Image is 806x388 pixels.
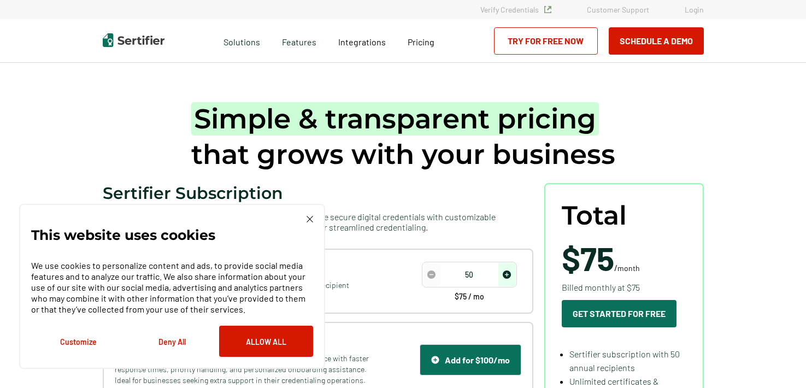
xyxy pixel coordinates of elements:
a: Verify Credentials [480,5,551,14]
img: Decrease Icon [427,271,436,279]
span: Billed monthly at $75 [562,280,640,294]
span: decrease number [423,263,440,286]
h1: that grows with your business [191,101,615,172]
span: / [562,242,640,274]
img: Cookie Popup Close [307,216,313,222]
span: Simple & transparent pricing [191,102,599,136]
span: Features [282,34,316,48]
button: Support IconAdd for $100/mo [420,344,521,375]
p: This website uses cookies [31,230,215,240]
a: Try for Free Now [494,27,598,55]
a: Integrations [338,34,386,48]
span: Total [562,201,627,231]
button: Customize [31,326,125,357]
button: Schedule a Demo [609,27,704,55]
span: month [617,263,640,273]
button: Get Started For Free [562,300,676,327]
span: $75 [562,238,614,278]
img: Verified [544,6,551,13]
span: Integrations [338,37,386,47]
img: Support Icon [431,356,439,364]
img: Sertifier | Digital Credentialing Platform [103,33,164,47]
span: Solutions [223,34,260,48]
span: Sertifier Subscription [103,183,283,203]
span: Sertifier subscription with 50 annual recipients [569,349,680,373]
img: Increase Icon [503,271,511,279]
button: Allow All [219,326,313,357]
span: Pricing [408,37,434,47]
span: increase number [498,263,516,286]
a: Customer Support [587,5,649,14]
div: Add for $100/mo [431,355,510,365]
p: We use cookies to personalize content and ads, to provide social media features and to analyze ou... [31,260,313,315]
span: The Advanced Support Add-on offers enhanced customer service with faster response times, priority... [115,353,372,386]
span: $75 / mo [455,293,484,301]
a: Pricing [408,34,434,48]
button: Deny All [125,326,219,357]
a: Login [685,5,704,14]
